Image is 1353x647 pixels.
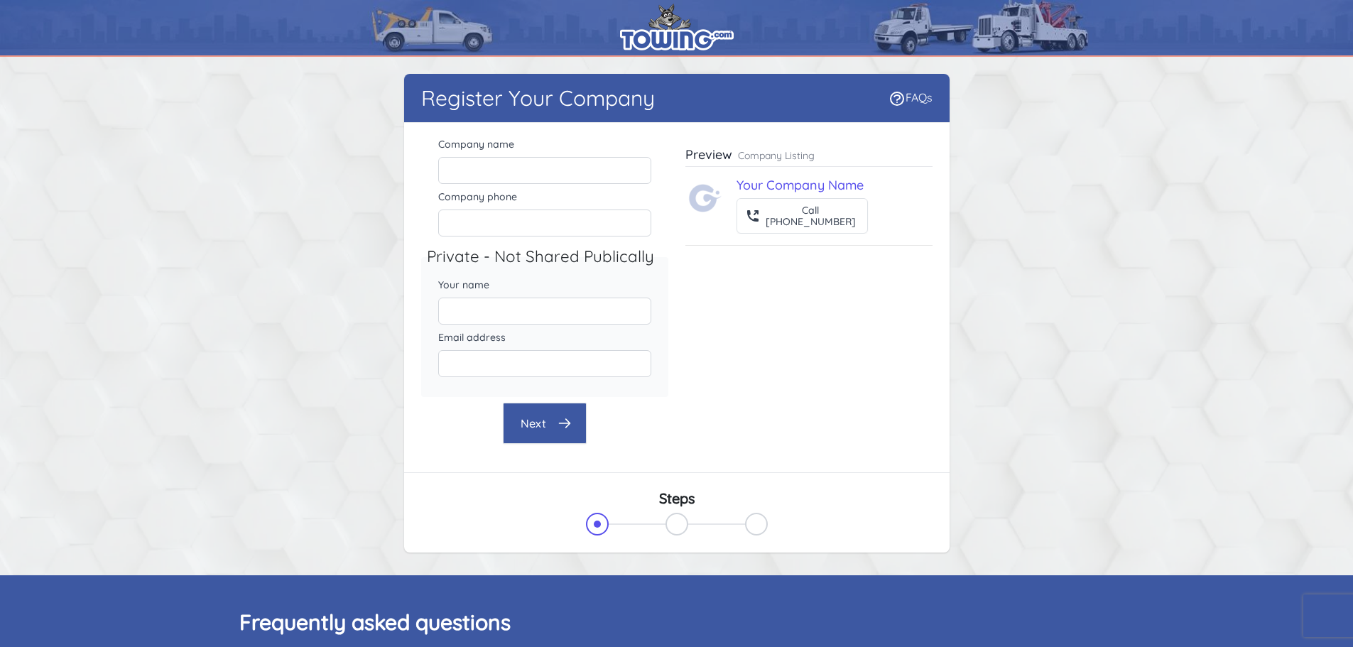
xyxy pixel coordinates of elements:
[688,181,722,215] img: Towing.com Logo
[239,609,1114,635] h2: Frequently asked questions
[438,190,651,204] label: Company phone
[685,146,732,163] h3: Preview
[438,330,651,344] label: Email address
[438,278,651,292] label: Your name
[427,245,674,269] legend: Private - Not Shared Publically
[421,85,655,111] h1: Register Your Company
[438,137,651,151] label: Company name
[421,490,933,507] h3: Steps
[503,403,587,444] button: Next
[766,205,856,227] div: Call [PHONE_NUMBER]
[889,90,933,104] a: FAQs
[737,198,868,234] button: Call[PHONE_NUMBER]
[737,177,864,193] a: Your Company Name
[620,4,734,50] img: logo.png
[738,148,815,163] p: Company Listing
